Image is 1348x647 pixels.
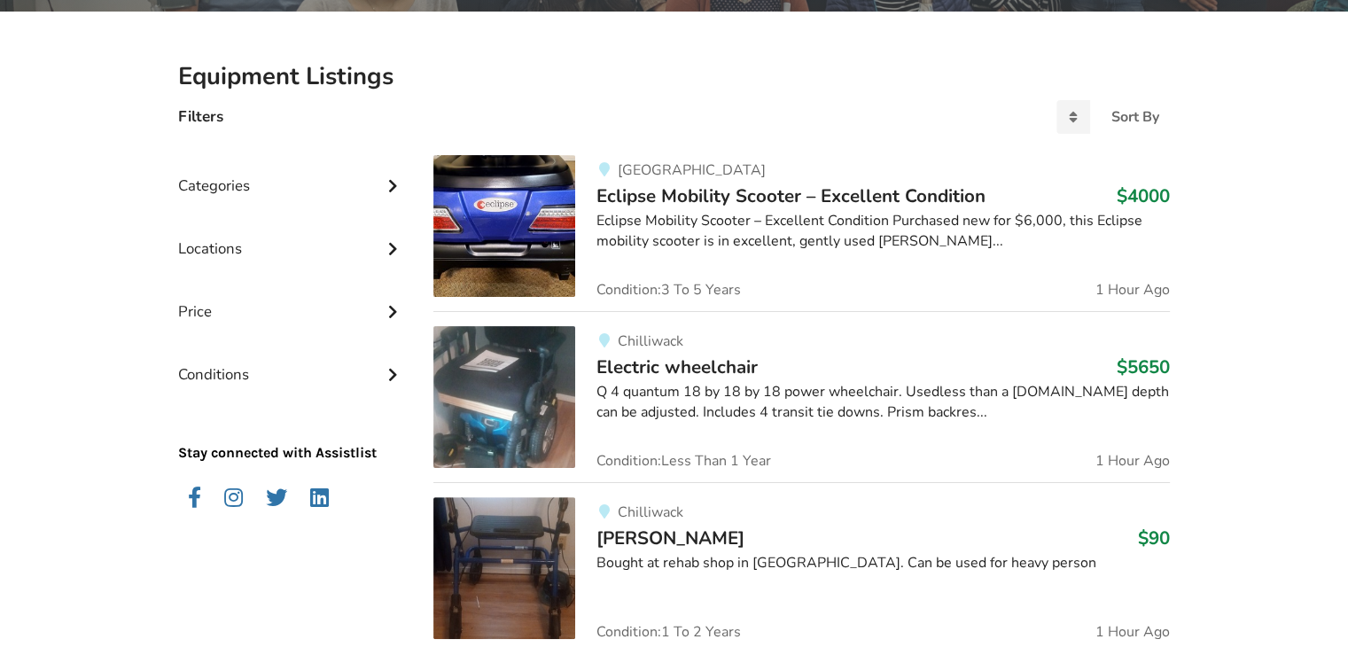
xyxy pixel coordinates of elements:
[433,155,1170,311] a: mobility-eclipse mobility scooter – excellent condition[GEOGRAPHIC_DATA]Eclipse Mobility Scooter ...
[596,526,744,550] span: [PERSON_NAME]
[596,283,741,297] span: Condition: 3 To 5 Years
[1117,355,1170,378] h3: $5650
[433,326,575,468] img: mobility-electric wheelchair
[178,330,405,393] div: Conditions
[596,553,1170,573] div: Bought at rehab shop in [GEOGRAPHIC_DATA]. Can be used for heavy person
[433,497,575,639] img: mobility-walker
[596,454,771,468] span: Condition: Less Than 1 Year
[1117,184,1170,207] h3: $4000
[1138,526,1170,550] h3: $90
[596,211,1170,252] div: Eclipse Mobility Scooter – Excellent Condition Purchased new for $6,000, this Eclipse mobility sc...
[1095,625,1170,639] span: 1 Hour Ago
[178,267,405,330] div: Price
[617,160,765,180] span: [GEOGRAPHIC_DATA]
[596,355,758,379] span: Electric wheelchair
[617,331,682,351] span: Chilliwack
[1111,110,1159,124] div: Sort By
[596,183,986,208] span: Eclipse Mobility Scooter – Excellent Condition
[433,155,575,297] img: mobility-eclipse mobility scooter – excellent condition
[596,382,1170,423] div: Q 4 quantum 18 by 18 by 18 power wheelchair. Usedless than a [DOMAIN_NAME] depth can be adjusted....
[178,61,1170,92] h2: Equipment Listings
[178,394,405,464] p: Stay connected with Assistlist
[178,141,405,204] div: Categories
[1095,283,1170,297] span: 1 Hour Ago
[596,625,741,639] span: Condition: 1 To 2 Years
[178,204,405,267] div: Locations
[433,311,1170,482] a: mobility-electric wheelchair ChilliwackElectric wheelchair$5650Q 4 quantum 18 by 18 by 18 power w...
[178,106,223,127] h4: Filters
[617,503,682,522] span: Chilliwack
[1095,454,1170,468] span: 1 Hour Ago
